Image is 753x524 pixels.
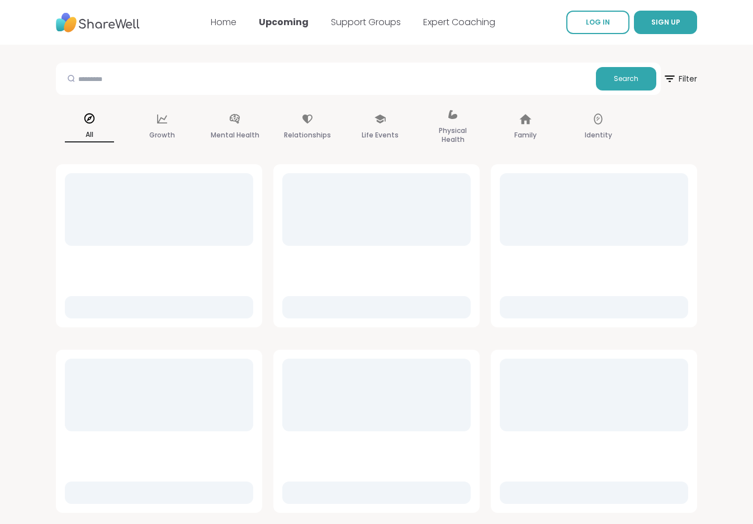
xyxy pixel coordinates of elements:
p: Physical Health [428,124,477,146]
p: Identity [585,128,612,142]
p: Relationships [284,128,331,142]
p: Growth [149,128,175,142]
p: Mental Health [211,128,259,142]
a: LOG IN [566,11,629,34]
p: Family [514,128,537,142]
button: SIGN UP [634,11,697,34]
span: LOG IN [586,17,610,27]
span: Filter [663,65,697,92]
a: Expert Coaching [423,16,495,28]
button: Search [596,67,656,90]
p: Life Events [362,128,399,142]
span: SIGN UP [651,17,680,27]
span: Search [614,74,638,84]
a: Support Groups [331,16,401,28]
a: Home [211,16,236,28]
button: Filter [663,63,697,95]
a: Upcoming [259,16,309,28]
p: All [65,128,114,142]
img: ShareWell Nav Logo [56,7,140,38]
